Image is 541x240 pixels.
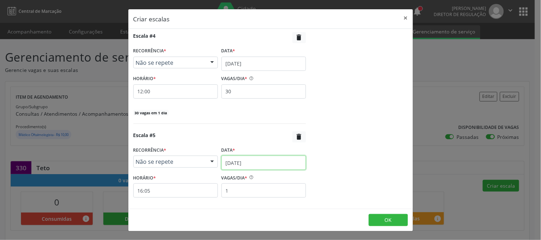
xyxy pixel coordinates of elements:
[221,145,235,156] label: Data
[221,172,247,183] label: VAGAS/DIA
[136,158,203,165] span: Não se repete
[133,32,156,43] div: Escala #4
[136,59,203,66] span: Não se repete
[133,131,156,142] div: Escala #5
[133,73,156,84] label: HORÁRIO
[369,214,408,226] button: OK
[133,84,218,99] input: 00:00
[221,46,235,57] label: Data
[133,14,170,24] h5: Criar escalas
[247,73,254,81] ion-icon: help circle outline
[133,145,167,156] label: RECORRÊNCIA
[221,73,247,84] label: VAGAS/DIA
[399,9,413,27] button: Close
[133,110,169,116] span: 30 vagas em 1 dia
[292,131,306,142] button: 
[221,156,306,170] input: Selecione uma data
[133,172,156,183] label: HORÁRIO
[133,46,167,57] label: RECORRÊNCIA
[221,57,306,71] input: Selecione uma data
[292,32,306,43] button: 
[295,33,303,41] i: 
[133,183,218,198] input: 00:00
[385,216,392,223] span: OK
[295,133,303,141] i: 
[247,172,254,180] ion-icon: help circle outline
